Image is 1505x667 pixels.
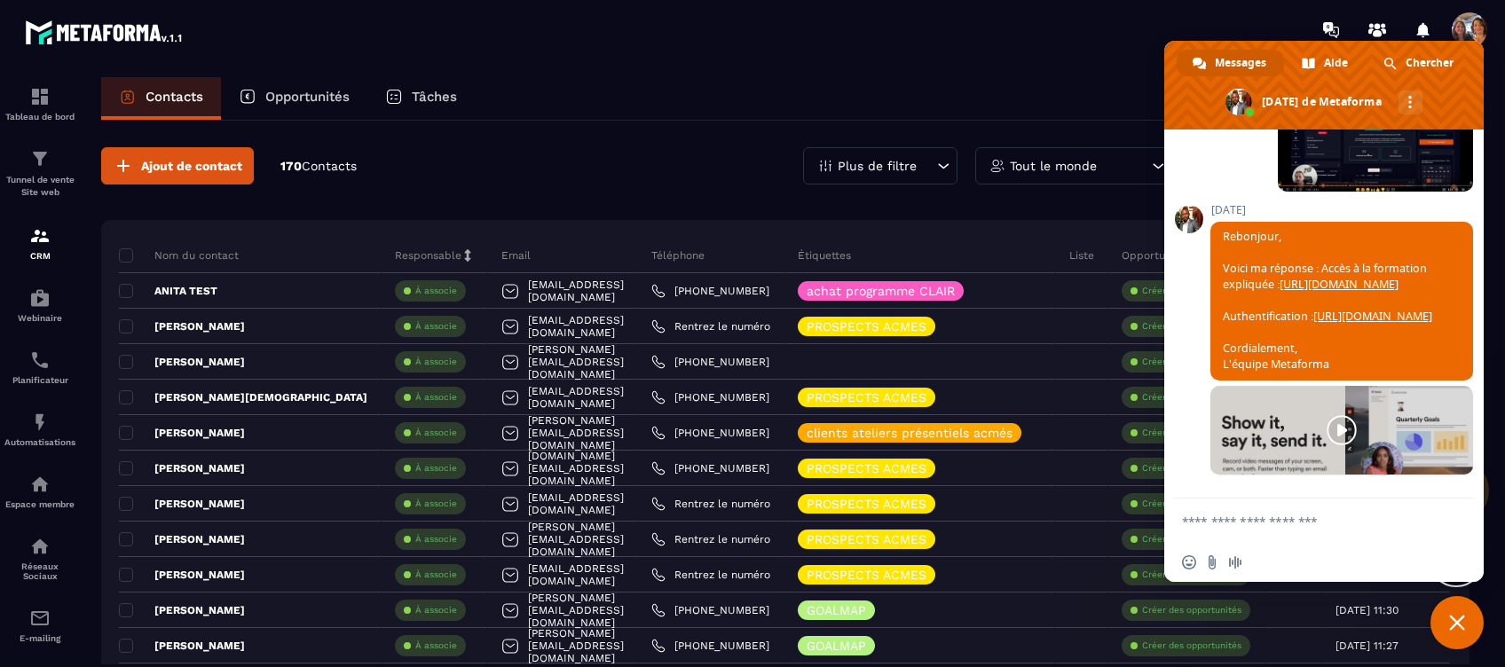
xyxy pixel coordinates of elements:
img: formation [29,225,51,247]
img: email [29,608,51,629]
a: [URL][DOMAIN_NAME] [1313,309,1432,324]
img: formation [29,86,51,107]
p: [PERSON_NAME] [119,603,245,617]
p: À associe [415,285,457,297]
button: Ajout de contact [101,147,254,184]
p: [DATE] 11:30 [1336,604,1399,616]
p: À associe [415,427,457,439]
p: [PERSON_NAME] [119,568,245,582]
p: Créer des opportunités [1142,462,1241,475]
p: Planificateur [4,375,75,385]
p: À associe [415,462,457,475]
p: Tunnel de vente Site web [4,174,75,199]
p: À associe [415,356,457,368]
p: À associe [415,569,457,581]
p: Opportunités [265,89,350,105]
p: Créer des opportunités [1142,391,1241,404]
p: Opportunité [1122,248,1185,263]
p: ANITA TEST [119,284,217,298]
p: CRM [4,251,75,261]
a: Tâches [367,77,475,120]
p: Espace membre [4,499,75,509]
span: Contacts [302,159,357,173]
p: À associe [415,604,457,616]
p: PROSPECTS ACMES [807,391,926,404]
p: [PERSON_NAME] [119,461,245,475]
span: Rebonjour, Voici ma réponse : Accès à la formation expliquée : Authentification : Cordialement, L... [1223,229,1432,372]
p: PROSPECTS ACMES [807,569,926,581]
p: À associe [415,391,457,404]
p: Automatisations [4,437,75,447]
p: PROSPECTS ACMES [807,462,926,475]
p: Tout le monde [1010,160,1097,172]
p: Contacts [146,89,203,105]
textarea: Entrez votre message... [1182,514,1427,530]
p: À associe [415,320,457,333]
a: [PHONE_NUMBER] [651,284,769,298]
p: Créer des opportunités [1142,320,1241,333]
a: Opportunités [221,77,367,120]
p: Créer des opportunités [1142,604,1241,616]
p: Email [501,248,531,263]
p: 170 [280,158,357,175]
a: [PHONE_NUMBER] [651,355,769,369]
a: automationsautomationsWebinaire [4,274,75,336]
p: Tableau de bord [4,112,75,122]
a: [PHONE_NUMBER] [651,426,769,440]
p: [PERSON_NAME] [119,497,245,511]
a: [PHONE_NUMBER] [651,639,769,653]
p: [PERSON_NAME] [119,639,245,653]
span: Messages [1215,50,1266,76]
span: Chercher [1406,50,1454,76]
p: PROSPECTS ACMES [807,498,926,510]
a: formationformationTableau de bord [4,73,75,135]
a: [URL][DOMAIN_NAME] [1280,277,1399,292]
p: Téléphone [651,248,705,263]
div: Messages [1177,50,1284,76]
span: Ajout de contact [141,157,242,175]
a: formationformationCRM [4,212,75,274]
div: Fermer le chat [1430,596,1484,649]
a: emailemailE-mailing [4,594,75,656]
p: PROSPECTS ACMES [807,320,926,333]
img: automations [29,474,51,495]
p: [PERSON_NAME] [119,319,245,333]
p: GOALMAP [807,640,866,652]
span: Envoyer un fichier [1205,555,1219,569]
a: automationsautomationsAutomatisations [4,398,75,460]
a: [PHONE_NUMBER] [651,461,769,475]
img: scheduler [29,349,51,371]
p: Étiquettes [798,248,851,263]
a: formationformationTunnel de vente Site web [4,135,75,212]
img: formation [29,148,51,169]
a: [PHONE_NUMBER] [651,390,769,404]
span: Insérer un emoji [1182,555,1196,569]
a: [PHONE_NUMBER] [651,603,769,617]
p: À associe [415,533,457,545]
div: Chercher [1367,50,1471,76]
p: Tâches [412,89,457,105]
p: [PERSON_NAME] [119,532,245,546]
p: Créer des opportunités [1142,533,1241,545]
a: schedulerschedulerPlanificateur [4,336,75,398]
img: automations [29,412,51,433]
a: automationsautomationsEspace membre [4,460,75,522]
p: Créer des opportunités [1142,498,1241,510]
p: À associe [415,498,457,510]
p: [PERSON_NAME] [119,426,245,440]
p: Plus de filtre [838,160,917,172]
p: Réseaux Sociaux [4,561,75,581]
span: Aide [1324,50,1348,76]
a: social-networksocial-networkRéseaux Sociaux [4,522,75,594]
p: Créer des opportunités [1142,285,1241,297]
span: Message audio [1228,555,1242,569]
img: social-network [29,536,51,557]
p: [PERSON_NAME][DEMOGRAPHIC_DATA] [119,390,367,404]
p: PROSPECTS ACMES [807,533,926,545]
div: Autres canaux [1399,90,1422,114]
p: Webinaire [4,313,75,323]
p: [PERSON_NAME] [119,355,245,369]
div: Aide [1286,50,1366,76]
p: Liste [1069,248,1094,263]
p: Créer des opportunités [1142,356,1241,368]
